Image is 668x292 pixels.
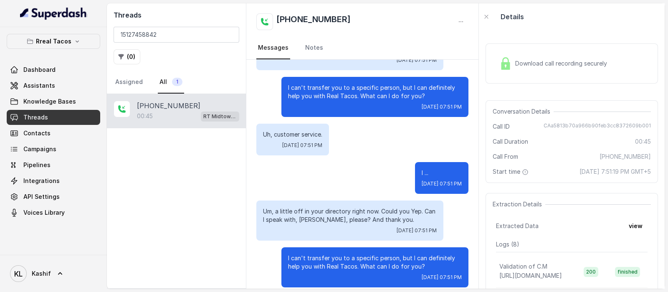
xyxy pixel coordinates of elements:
[422,274,462,281] span: [DATE] 07:51 PM
[615,267,640,277] span: finished
[7,173,100,188] a: Integrations
[263,130,322,139] p: Uh, customer service.
[493,152,518,161] span: Call From
[496,222,539,230] span: Extracted Data
[501,12,524,22] p: Details
[276,13,351,30] h2: [PHONE_NUMBER]
[23,177,60,185] span: Integrations
[7,78,100,93] a: Assistants
[114,27,239,43] input: Search by Call ID or Phone Number
[304,37,325,59] a: Notes
[23,161,51,169] span: Pipelines
[544,122,651,131] span: CAa5813b70a966b90feb3cc8372609b001
[256,37,290,59] a: Messages
[397,227,437,234] span: [DATE] 07:51 PM
[7,34,100,49] button: Rreal Tacos
[397,57,437,63] span: [DATE] 07:51 PM
[23,97,76,106] span: Knowledge Bases
[7,262,100,285] a: Kashif
[7,142,100,157] a: Campaigns
[14,269,23,278] text: KL
[493,137,528,146] span: Call Duration
[7,94,100,109] a: Knowledge Bases
[600,152,651,161] span: [PHONE_NUMBER]
[282,142,322,149] span: [DATE] 07:51 PM
[499,262,547,271] p: Validation of C.M
[20,7,87,20] img: light.svg
[23,208,65,217] span: Voices Library
[114,71,239,94] nav: Tabs
[493,200,545,208] span: Extraction Details
[137,112,153,120] p: 00:45
[584,267,598,277] span: 200
[7,62,100,77] a: Dashboard
[288,254,462,271] p: I can't transfer you to a specific person, but I can definitely help you with Real Tacos. What ca...
[422,104,462,110] span: [DATE] 07:51 PM
[635,137,651,146] span: 00:45
[23,129,51,137] span: Contacts
[23,66,56,74] span: Dashboard
[36,36,71,46] p: Rreal Tacos
[579,168,651,176] span: [DATE] 7:51:19 PM GMT+5
[172,78,182,86] span: 1
[203,112,237,121] p: RT Midtown / EN
[493,107,554,116] span: Conversation Details
[499,57,512,70] img: Lock Icon
[114,71,144,94] a: Assigned
[493,168,530,176] span: Start time
[137,101,200,111] p: [PHONE_NUMBER]
[624,218,648,234] button: view
[32,269,51,278] span: Kashif
[515,59,610,68] span: Download call recording securely
[263,207,437,224] p: Um, a little off in your directory right now. Could you Yep. Can I speak with, [PERSON_NAME], ple...
[499,272,562,279] span: [URL][DOMAIN_NAME]
[114,10,239,20] h2: Threads
[23,113,48,122] span: Threads
[7,205,100,220] a: Voices Library
[256,37,468,59] nav: Tabs
[422,169,462,177] p: I ...
[7,110,100,125] a: Threads
[7,157,100,173] a: Pipelines
[114,49,140,64] button: (0)
[7,189,100,204] a: API Settings
[496,240,648,249] p: Logs ( 8 )
[288,84,462,100] p: I can't transfer you to a specific person, but I can definitely help you with Real Tacos. What ca...
[422,180,462,187] span: [DATE] 07:51 PM
[23,145,56,153] span: Campaigns
[23,81,55,90] span: Assistants
[7,126,100,141] a: Contacts
[493,122,510,131] span: Call ID
[23,193,60,201] span: API Settings
[158,71,184,94] a: All1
